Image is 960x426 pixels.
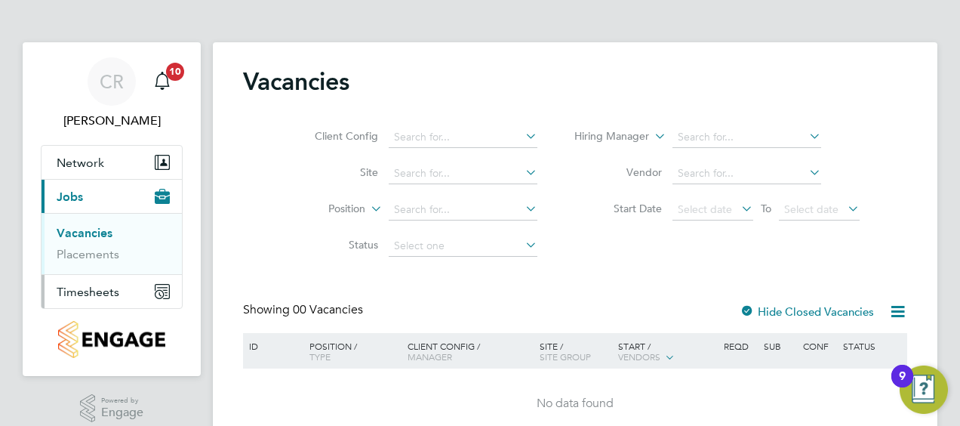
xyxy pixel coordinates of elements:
a: Go to home page [41,321,183,358]
div: Position / [298,333,404,369]
span: Powered by [101,394,143,407]
div: Sub [760,333,799,359]
a: Vacancies [57,226,112,240]
input: Search for... [389,199,537,221]
input: Search for... [672,127,821,148]
span: To [756,199,776,218]
a: Powered byEngage [80,394,144,423]
nav: Main navigation [23,42,201,376]
span: CR [100,72,124,91]
span: Select date [678,202,732,216]
span: Type [309,350,331,363]
span: Vendors [618,350,660,363]
span: Select date [784,202,838,216]
span: Manager [408,350,452,363]
label: Position [278,202,365,217]
div: No data found [245,396,905,412]
button: Jobs [42,180,182,213]
button: Timesheets [42,275,182,308]
span: Jobs [57,190,83,204]
input: Search for... [389,163,537,184]
span: Timesheets [57,285,119,299]
span: Charlie Regan [41,112,183,130]
label: Vendor [575,165,662,179]
span: Site Group [540,350,591,363]
div: Conf [799,333,838,359]
div: Site / [536,333,615,369]
div: Start / [614,333,720,371]
label: Status [291,238,378,252]
div: Showing [243,302,366,318]
button: Open Resource Center, 9 new notifications [900,366,948,414]
img: countryside-properties-logo-retina.png [58,321,165,358]
input: Search for... [389,127,537,148]
div: 9 [899,376,906,396]
input: Search for... [672,163,821,184]
div: ID [245,333,298,359]
div: Client Config / [404,333,536,369]
label: Start Date [575,202,662,215]
h2: Vacancies [243,66,349,97]
button: Network [42,146,182,179]
div: Jobs [42,213,182,274]
a: CR[PERSON_NAME] [41,57,183,130]
span: Engage [101,406,143,419]
span: 00 Vacancies [293,302,363,317]
div: Status [839,333,905,359]
label: Hide Closed Vacancies [740,304,874,319]
label: Client Config [291,129,378,143]
label: Hiring Manager [562,129,649,144]
a: Placements [57,247,119,261]
a: 10 [147,57,177,106]
span: 10 [166,63,184,81]
label: Site [291,165,378,179]
span: Network [57,156,104,170]
input: Select one [389,236,537,257]
div: Reqd [720,333,759,359]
